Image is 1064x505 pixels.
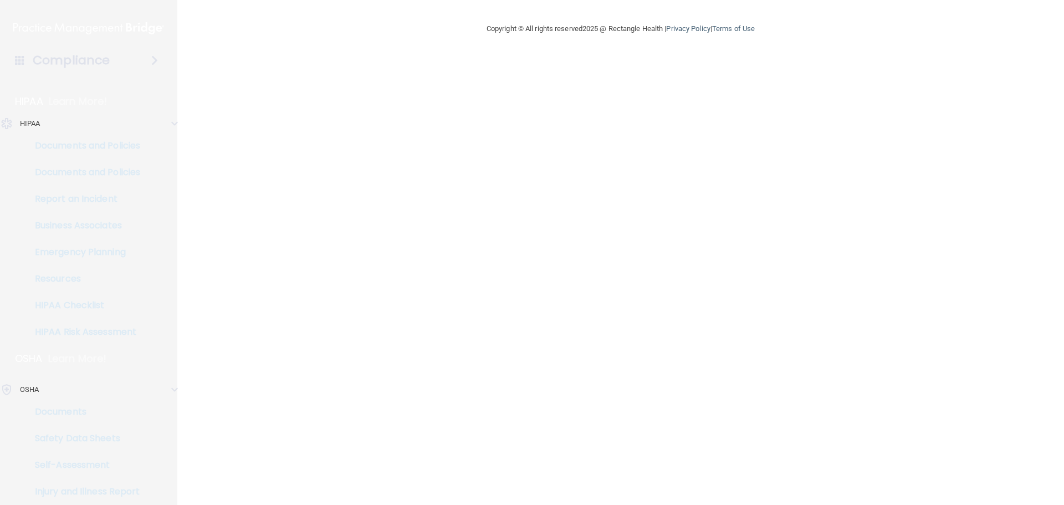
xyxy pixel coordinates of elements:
p: Injury and Illness Report [7,486,158,497]
p: Resources [7,273,158,284]
p: Learn More! [49,95,108,108]
a: Privacy Policy [666,24,710,33]
img: PMB logo [13,17,164,39]
p: Learn More! [48,352,107,365]
p: Documents and Policies [7,167,158,178]
p: Documents [7,406,158,417]
p: HIPAA Risk Assessment [7,327,158,338]
a: Terms of Use [712,24,755,33]
p: Self-Assessment [7,460,158,471]
p: Report an Incident [7,193,158,205]
p: Documents and Policies [7,140,158,151]
p: OSHA [15,352,43,365]
p: HIPAA [15,95,43,108]
h4: Compliance [33,53,110,68]
p: HIPAA [20,117,40,130]
p: HIPAA Checklist [7,300,158,311]
p: Business Associates [7,220,158,231]
div: Copyright © All rights reserved 2025 @ Rectangle Health | | [418,11,823,47]
p: Safety Data Sheets [7,433,158,444]
p: OSHA [20,383,39,396]
p: Emergency Planning [7,247,158,258]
